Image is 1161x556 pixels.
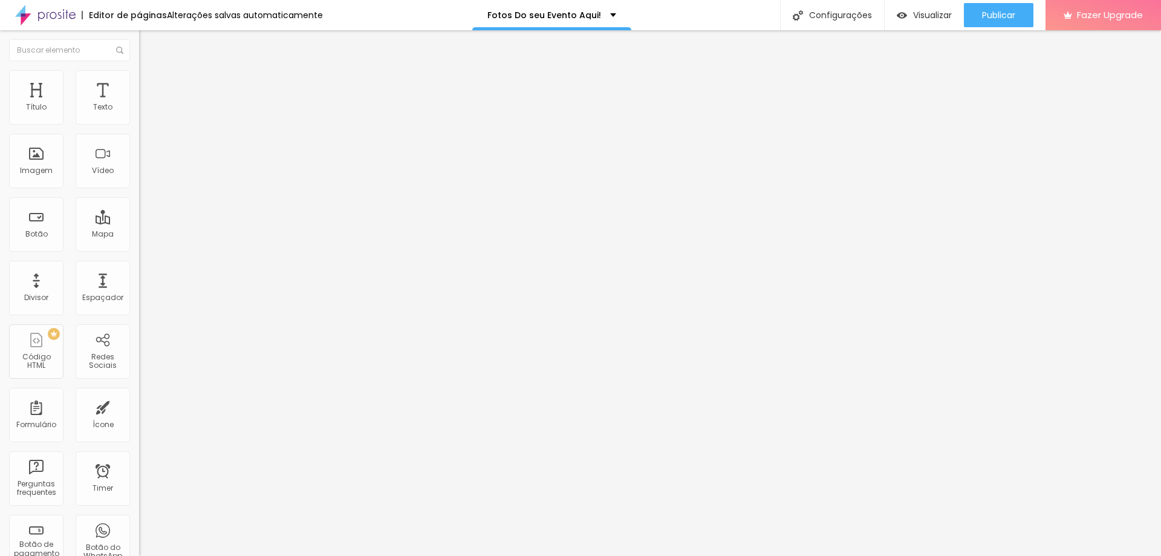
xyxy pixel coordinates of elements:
[12,353,60,370] div: Código HTML
[1077,10,1143,20] span: Fazer Upgrade
[12,480,60,497] div: Perguntas frequentes
[92,166,114,175] div: Vídeo
[9,39,130,61] input: Buscar elemento
[93,484,113,492] div: Timer
[20,166,53,175] div: Imagem
[24,293,48,302] div: Divisor
[116,47,123,54] img: Icone
[93,103,112,111] div: Texto
[25,230,48,238] div: Botão
[93,420,114,429] div: Ícone
[79,353,126,370] div: Redes Sociais
[82,11,167,19] div: Editor de páginas
[964,3,1033,27] button: Publicar
[92,230,114,238] div: Mapa
[913,10,952,20] span: Visualizar
[793,10,803,21] img: Icone
[897,10,907,21] img: view-1.svg
[982,10,1015,20] span: Publicar
[487,11,601,19] p: Fotos Do seu Evento Aqui!
[82,293,123,302] div: Espaçador
[885,3,964,27] button: Visualizar
[16,420,56,429] div: Formulário
[139,30,1161,556] iframe: Editor
[26,103,47,111] div: Título
[167,11,323,19] div: Alterações salvas automaticamente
